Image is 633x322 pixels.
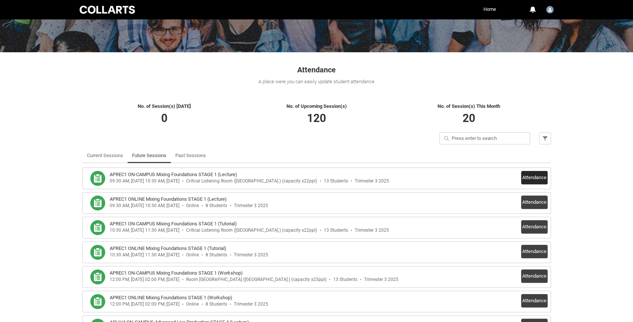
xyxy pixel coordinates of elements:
[438,103,500,109] span: No. of Session(s) This Month
[110,301,179,307] div: 12:00 PM, [DATE] 02:00 PM, [DATE]
[521,196,548,209] button: Attendance
[355,228,389,233] div: Trimester 3 2025
[521,220,548,234] button: Attendance
[333,277,357,282] div: 13 Students
[132,148,166,163] a: Future Sessions
[175,148,206,163] a: Past Sessions
[186,252,199,258] div: Online
[286,103,347,109] span: No. of Upcoming Session(s)
[87,148,123,163] a: Current Sessions
[521,245,548,258] button: Attendance
[110,220,237,228] h3: APREC1 ON-CAMPUS Mixing Foundations STAGE 1 (Tutorial)
[364,277,398,282] div: Trimester 3 2025
[110,245,226,252] h3: APREC1 ONLINE Mixing Foundations STAGE 1 (Tutorial)
[186,228,317,233] div: Critical Listening Room ([GEOGRAPHIC_DATA].) (capacity x22ppl)
[82,148,128,163] li: Current Sessions
[234,301,268,307] div: Trimester 3 2025
[206,252,227,258] div: 8 Students
[138,103,191,109] span: No. of Session(s) [DATE]
[355,178,389,184] div: Trimester 3 2025
[110,294,232,301] h3: APREC1 ONLINE Mixing Foundations STAGE 1 (Workshop)
[110,228,179,233] div: 10:30 AM, [DATE] 11:30 AM, [DATE]
[539,132,551,144] button: Filter
[110,171,237,178] h3: APREC1 ON-CAMPUS Mixing Foundations STAGE 1 (Lecture)
[234,252,268,258] div: Trimester 3 2025
[110,178,179,184] div: 09:30 AM, [DATE] 10:30 AM, [DATE]
[324,178,348,184] div: 13 Students
[206,203,227,209] div: 8 Students
[110,269,243,277] h3: APREC1 ON-CAMPUS Mixing Foundations STAGE 1 (Workshop)
[297,65,336,74] span: Attendance
[307,112,326,125] span: 120
[544,3,555,15] button: User Profile Ted.Furuhashi
[546,6,554,13] img: Ted.Furuhashi
[110,203,179,209] div: 09:30 AM, [DATE] 10:30 AM, [DATE]
[234,203,268,209] div: Trimester 3 2025
[186,301,199,307] div: Online
[186,178,317,184] div: Critical Listening Room ([GEOGRAPHIC_DATA].) (capacity x22ppl)
[521,171,548,184] button: Attendance
[186,203,199,209] div: Online
[110,277,179,282] div: 12:00 PM, [DATE] 02:00 PM, [DATE]
[128,148,171,163] li: Future Sessions
[463,112,475,125] span: 20
[82,78,551,85] div: A place were you can easily update student attendance
[324,228,348,233] div: 13 Students
[186,277,326,282] div: Room [GEOGRAPHIC_DATA] ([GEOGRAPHIC_DATA].) (capacity x25ppl)
[439,132,530,144] input: Press enter to search
[206,301,227,307] div: 8 Students
[110,196,227,203] h3: APREC1 ONLINE Mixing Foundations STAGE 1 (Lecture)
[161,112,167,125] span: 0
[171,148,210,163] li: Past Sessions
[521,269,548,283] button: Attendance
[521,294,548,307] button: Attendance
[482,4,498,15] a: Home
[110,252,179,258] div: 10:30 AM, [DATE] 11:30 AM, [DATE]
